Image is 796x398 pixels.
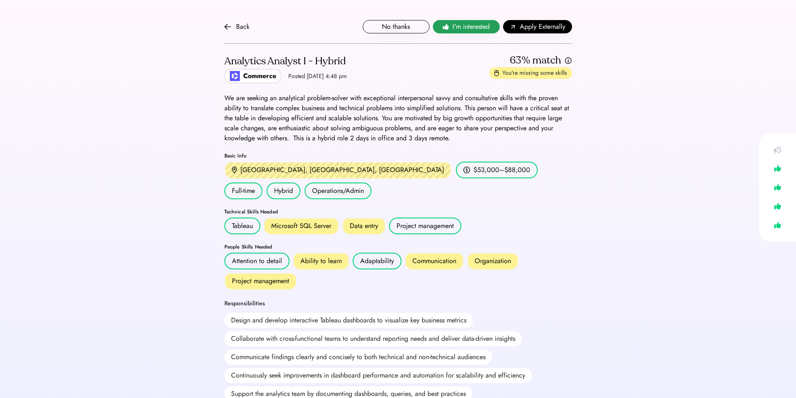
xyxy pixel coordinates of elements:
div: You're missing some skills [502,69,567,77]
div: Data entry [350,221,378,231]
div: Continuously seek improvements in dashboard performance and automation for scalability and effici... [224,368,532,383]
button: I'm interested [433,20,500,33]
img: like.svg [772,219,783,231]
img: like-crossed-out.svg [772,144,783,156]
img: money.svg [463,166,470,174]
div: Analytics Analyst I - Hybrid [224,55,347,68]
img: location.svg [232,167,237,174]
img: arrow-back.svg [224,23,231,30]
div: Adaptability [360,256,394,266]
div: [GEOGRAPHIC_DATA], [GEOGRAPHIC_DATA], [GEOGRAPHIC_DATA] [240,165,444,175]
div: Microsoft SQL Server [271,221,331,231]
div: Communicate findings clearly and concisely to both technical and non-technical audiences [224,350,492,365]
img: info.svg [565,57,572,65]
div: Back [236,22,249,32]
img: like.svg [772,200,783,212]
div: Project management [232,276,289,286]
div: 63% match [510,54,561,67]
div: Commerce [243,71,276,81]
div: Technical Skills Needed [224,209,572,214]
div: Tableau [232,221,253,231]
div: Collaborate with cross-functional teams to understand reporting needs and deliver data-driven ins... [224,331,522,346]
div: Design and develop interactive Tableau dashboards to visualize key business metrics [224,313,473,328]
span: Apply Externally [520,22,565,32]
div: Responsibilities [224,299,265,308]
div: We are seeking an analytical problem-solver with exceptional interpersonal savvy and consultative... [224,93,572,143]
span: I'm interested [453,22,490,32]
button: Apply Externally [503,20,572,33]
div: Organization [475,256,511,266]
img: poweredbycommerce_logo.jpeg [230,71,240,81]
div: Posted [DATE] 4:48 pm [288,72,347,81]
img: missing-skills.svg [494,70,499,76]
img: like.svg [772,162,783,175]
div: Ability to learn [300,256,342,266]
div: $53,000–$88,000 [473,165,530,175]
div: Operations/Admin [305,183,371,199]
div: Project management [397,221,454,231]
div: Full-time [224,183,262,199]
div: Communication [412,256,456,266]
div: Basic Info [224,153,572,158]
img: like.svg [772,181,783,193]
div: People Skills Needed [224,244,572,249]
div: Attention to detail [232,256,282,266]
div: Hybrid [267,183,300,199]
button: No thanks [363,20,430,33]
